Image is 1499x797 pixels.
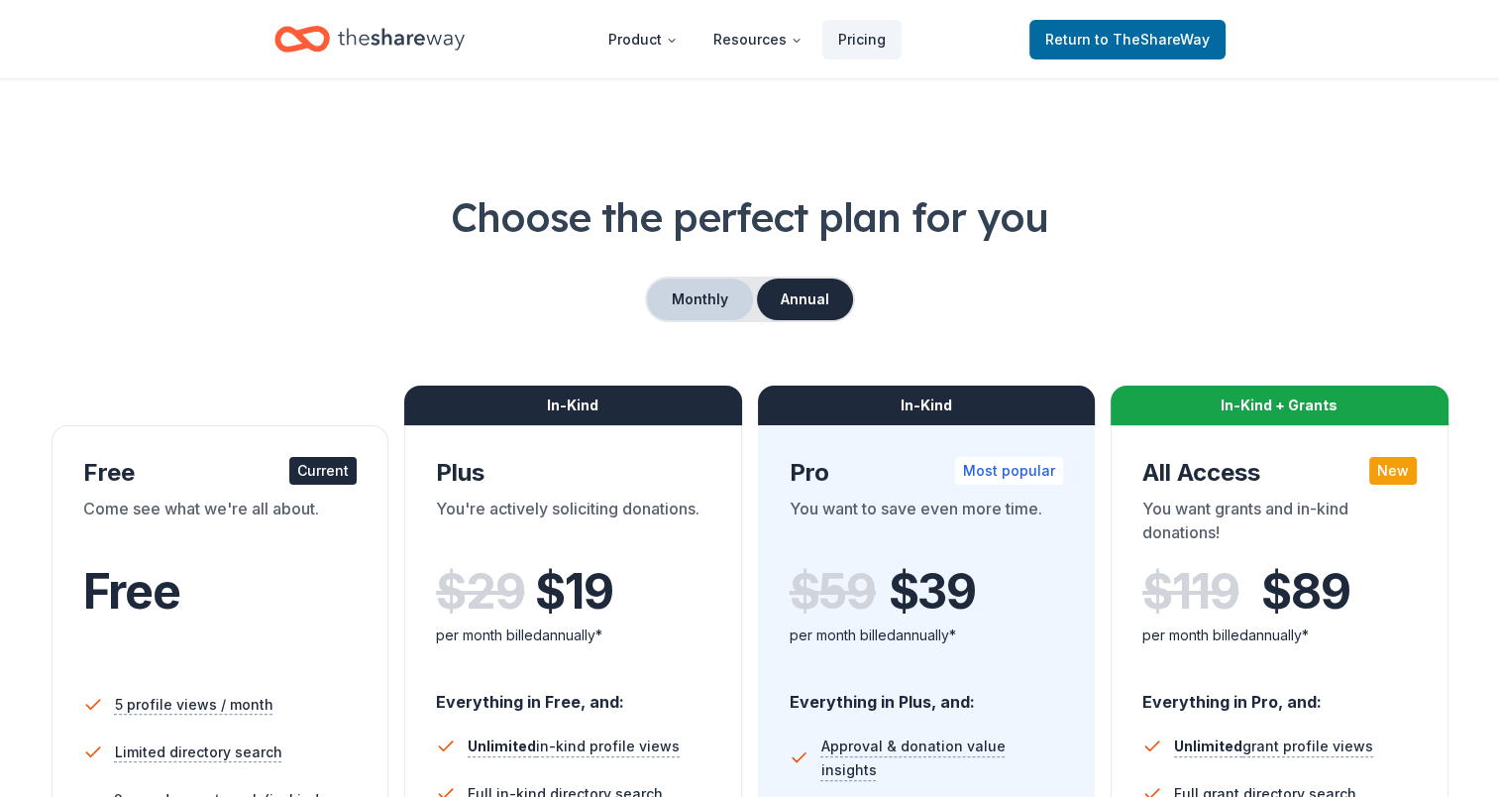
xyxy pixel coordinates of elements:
span: grant profile views [1174,738,1373,754]
span: $ 89 [1261,564,1349,620]
a: Returnto TheShareWay [1029,20,1226,59]
a: Pricing [822,20,902,59]
div: You want to save even more time. [790,497,1064,552]
div: Free [83,457,358,489]
div: You want grants and in-kind donations! [1142,497,1417,552]
a: Home [274,16,465,62]
span: $ 19 [535,564,612,620]
h1: Choose the perfect plan for you [48,189,1451,245]
div: Come see what we're all about. [83,497,358,552]
span: $ 39 [889,564,976,620]
span: Unlimited [1174,738,1242,754]
div: New [1369,457,1417,485]
div: In-Kind [404,386,742,425]
span: Unlimited [468,738,536,754]
span: Free [83,562,180,621]
div: per month billed annually* [790,624,1064,647]
span: Approval & donation value insights [820,735,1063,782]
button: Resources [697,20,818,59]
nav: Main [592,16,902,62]
span: to TheShareWay [1095,31,1210,48]
button: Product [592,20,694,59]
button: Monthly [647,279,753,320]
div: per month billed annually* [1142,624,1417,647]
div: Current [289,457,357,485]
div: In-Kind [758,386,1096,425]
div: Everything in Free, and: [436,673,710,715]
button: Annual [757,279,853,320]
div: You're actively soliciting donations. [436,497,710,552]
div: Everything in Pro, and: [1142,673,1417,715]
div: All Access [1142,457,1417,489]
span: 5 profile views / month [115,693,273,717]
div: Everything in Plus, and: [790,673,1064,715]
div: Plus [436,457,710,489]
span: Return [1045,28,1210,52]
div: Most popular [955,457,1063,485]
div: In-Kind + Grants [1111,386,1448,425]
span: Limited directory search [115,740,282,764]
div: per month billed annually* [436,624,710,647]
div: Pro [790,457,1064,489]
span: in-kind profile views [468,738,680,754]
